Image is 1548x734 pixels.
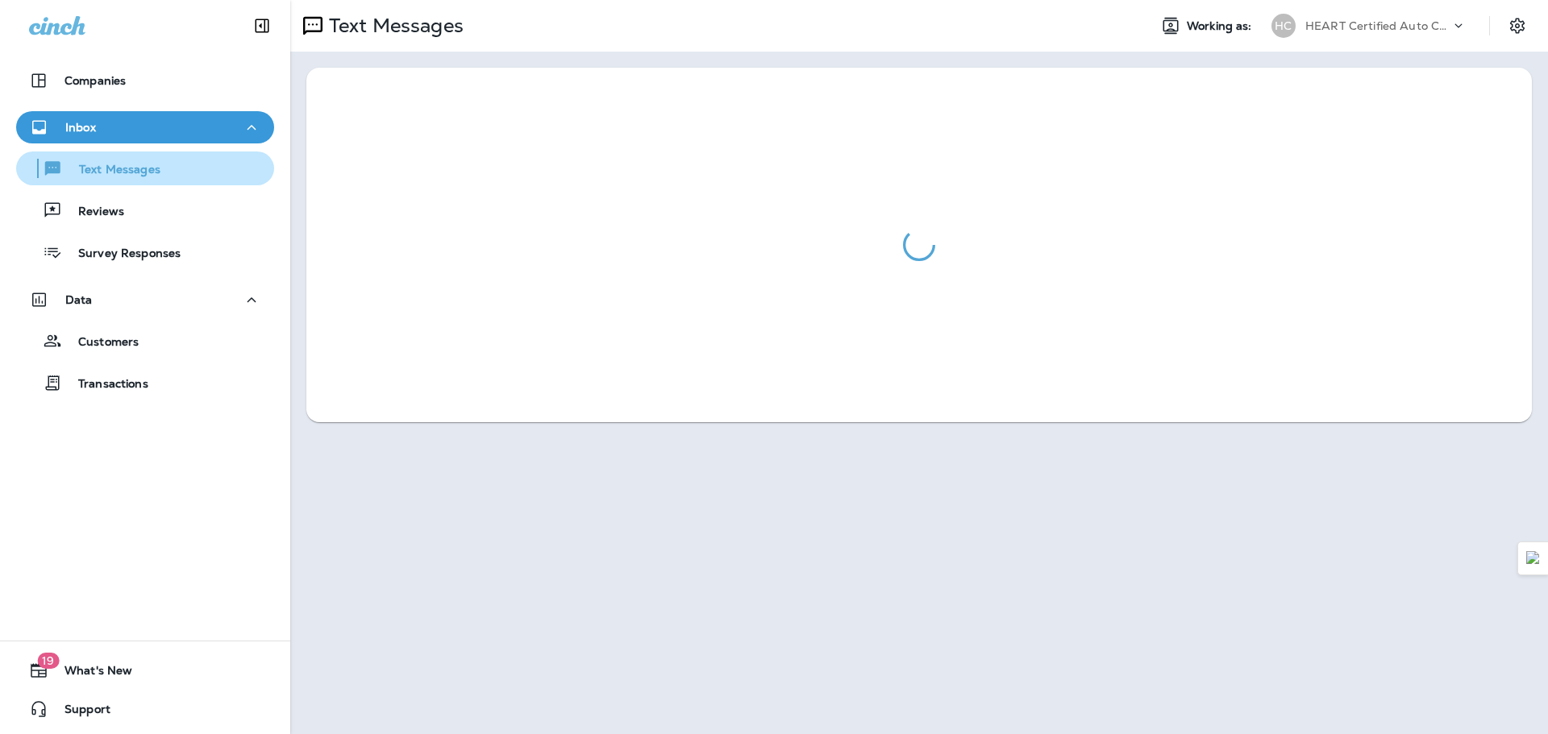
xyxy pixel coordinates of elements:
button: Data [16,284,274,316]
button: Collapse Sidebar [239,10,285,42]
button: Transactions [16,366,274,400]
span: What's New [48,664,132,683]
img: Detect Auto [1526,551,1541,566]
button: Settings [1503,11,1532,40]
p: Companies [64,74,126,87]
p: Inbox [65,121,96,134]
span: Working as: [1187,19,1255,33]
p: Customers [62,335,139,350]
div: HC [1271,14,1296,38]
p: Survey Responses [62,247,181,262]
p: Text Messages [322,14,464,38]
button: 19What's New [16,654,274,686]
p: HEART Certified Auto Care [1305,19,1450,32]
button: Companies [16,64,274,97]
span: Support [48,703,110,722]
button: Reviews [16,193,274,227]
p: Text Messages [63,163,160,178]
p: Data [65,293,93,306]
span: 19 [37,653,59,669]
p: Reviews [62,205,124,220]
button: Inbox [16,111,274,143]
button: Survey Responses [16,235,274,269]
p: Transactions [62,377,148,392]
button: Text Messages [16,151,274,185]
button: Customers [16,324,274,358]
button: Support [16,693,274,725]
